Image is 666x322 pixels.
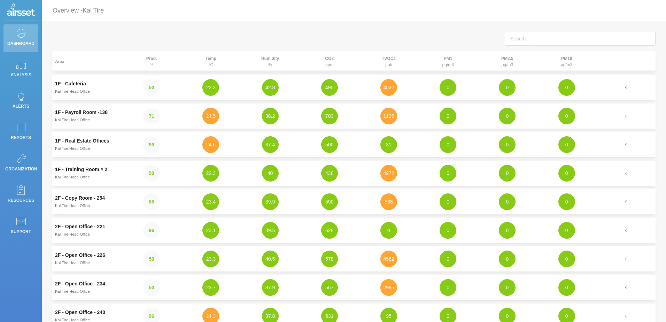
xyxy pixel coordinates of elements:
th: μg/m3 [537,51,596,71]
strong: 50 [149,256,154,262]
small: Kal Tire Head Office [55,118,90,122]
strong: 50 [149,285,154,290]
button: 0 [499,108,516,124]
p: Dashboard [5,38,37,49]
button: 22.3 [202,79,219,96]
th: ppm [300,51,359,71]
button: 39.5 [262,222,279,239]
button: 0 [558,193,575,210]
p: Analysis [5,70,37,80]
small: Kal Tire Head Office [55,204,90,208]
button: 31 [380,136,397,153]
strong: 96 [149,228,154,233]
button: 0 [558,165,575,182]
a: Support [3,213,38,240]
p: Reports [5,132,37,143]
a: Reports [3,118,38,146]
small: Kal Tire Head Office [55,146,90,151]
p: Organization [5,164,37,174]
button: 42.8 [262,79,279,96]
a: Dashboard [3,24,38,52]
strong: 96 [149,313,154,319]
strong: Area [55,59,64,64]
button: 96 [143,222,160,239]
button: 0 [440,136,456,153]
button: 37.4 [262,136,279,153]
td: 1F - CafeteriaKal Tire Head Office [52,75,122,100]
small: Kal Tire Head Office [55,175,90,179]
td: 2F - Copy Room - 254Kal Tire Head Office [52,189,122,214]
button: 71 [143,108,160,124]
td: 2F - Open Office - 234Kal Tire Head Office [52,275,122,300]
button: 85 [143,193,160,210]
button: 23.1 [202,222,219,239]
button: 4272 [380,165,397,182]
th: % [240,51,300,71]
button: 50 [143,165,160,182]
button: 40 [262,165,279,182]
button: 0 [440,165,456,182]
button: 0 [558,136,575,153]
button: 2995 [380,279,397,296]
strong: CO2 [325,56,334,61]
small: Kal Tire Head Office [55,232,90,236]
small: Kal Tire Head Office [55,261,90,265]
button: 50 [143,251,160,267]
span: Kal Tire [83,7,104,14]
small: Kal Tire Head Office [55,289,90,293]
strong: Prod. [146,56,157,61]
button: 0 [499,136,516,153]
button: 0 [440,108,456,124]
th: μg/m3 [418,51,478,71]
button: 495 [321,79,338,96]
button: 40.5 [262,251,279,267]
button: 23.4 [202,193,219,210]
button: 4562 [380,251,397,267]
button: 0 [440,251,456,267]
button: 38.2 [262,108,279,124]
button: 438 [321,165,338,182]
th: % [122,51,181,71]
strong: PM2.5 [501,56,513,61]
button: 0 [499,222,516,239]
button: 99 [143,136,160,153]
button: 567 [321,279,338,296]
button: 0 [558,279,575,296]
button: 0 [440,79,456,96]
button: 0 [380,222,397,239]
p: Overview - [53,4,104,17]
small: Kal Tire Head Office [55,318,90,322]
button: 578 [321,251,338,267]
button: 0 [558,222,575,239]
th: ppb [359,51,418,71]
strong: Humidity [261,56,279,61]
button: 0 [440,222,456,239]
a: Alerts [3,87,38,115]
img: Logo [7,3,35,17]
a: Analysis [3,56,38,84]
button: 0 [440,279,456,296]
strong: Temp [206,56,216,61]
button: 22.3 [202,165,219,182]
button: 23.7 [202,279,219,296]
button: 24.6 [202,136,219,153]
button: 50 [143,279,160,296]
td: 1F - Payroll Room -138Kal Tire Head Office [52,103,122,129]
small: Kal Tire Head Office [55,89,90,93]
td: 1F - Real Estate OfficesKal Tire Head Office [52,132,122,157]
p: Alerts [5,101,37,112]
button: 0 [499,165,516,182]
strong: PM1 [444,56,452,61]
p: Support [5,227,37,237]
button: 0 [558,108,575,124]
button: 0 [440,193,456,210]
strong: PM10 [561,56,572,61]
button: 37.9 [262,279,279,296]
input: Search... [505,32,656,46]
button: 0 [499,251,516,267]
button: 1126 [380,108,397,124]
a: Resources [3,181,38,209]
button: 703 [321,108,338,124]
strong: 71 [149,113,154,119]
button: 0 [558,251,575,267]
